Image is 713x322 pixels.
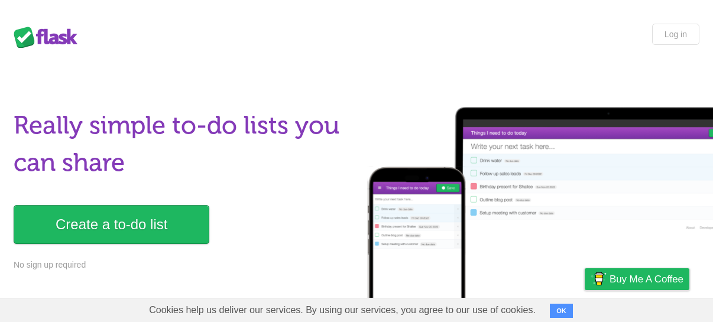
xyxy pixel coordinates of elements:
[14,27,85,48] div: Flask Lists
[137,298,547,322] span: Cookies help us deliver our services. By using our services, you agree to our use of cookies.
[14,107,349,181] h1: Really simple to-do lists you can share
[591,269,607,289] img: Buy me a coffee
[652,24,699,45] a: Log in
[550,304,573,318] button: OK
[585,268,689,290] a: Buy me a coffee
[14,205,209,244] a: Create a to-do list
[610,269,683,290] span: Buy me a coffee
[14,259,349,271] p: No sign up required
